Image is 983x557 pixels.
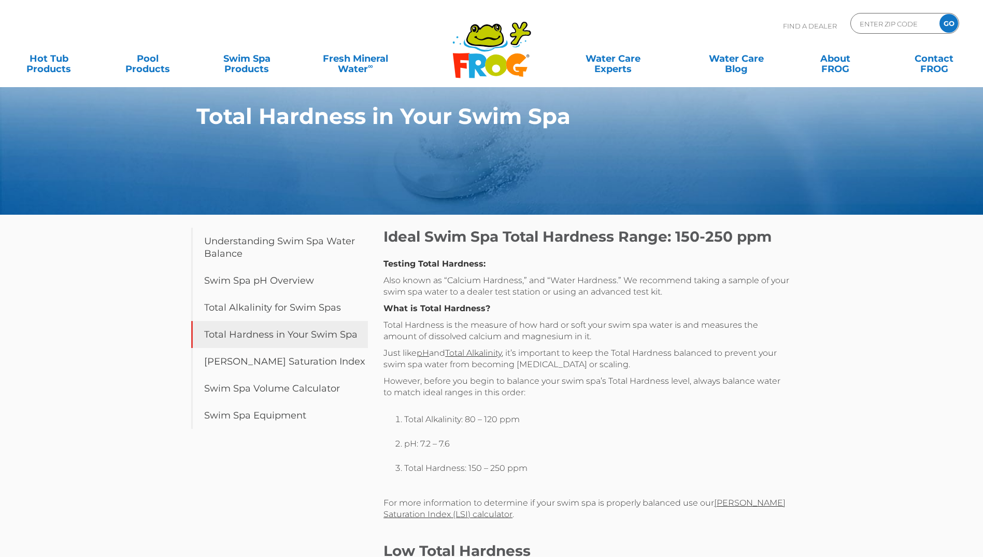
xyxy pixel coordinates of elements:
[404,463,789,482] li: Total Hardness: 150 – 250 ppm
[307,48,404,69] a: Fresh MineralWater∞
[697,48,775,69] a: Water CareBlog
[445,348,502,358] a: Total Alkalinity
[404,414,789,433] li: Total Alkalinity: 80 – 120 ppm
[383,347,789,370] p: Just like and , it’s important to keep the Total Hardness balanced to prevent your swim spa water...
[191,294,368,321] a: Total Alkalinity for Swim Spas
[191,267,368,294] a: Swim Spa pH Overview
[859,16,929,31] input: Zip Code Form
[383,275,789,298] p: Also known as “Calcium Hardness,” and “Water Hardness.” We recommend taking a sample of your swim...
[191,348,368,375] a: [PERSON_NAME] Saturation Index
[368,62,373,70] sup: ∞
[404,438,789,457] li: pH: 7.2 – 7.6
[191,321,368,348] a: Total Hardness in Your Swim Spa
[383,497,789,520] p: For more information to determine if your swim spa is properly balanced use our .
[783,13,837,39] p: Find A Dealer
[383,375,789,398] p: However, before you begin to balance your swim spa’s Total Hardness level, always balance water t...
[383,303,490,313] strong: What is Total Hardness?
[191,402,368,429] a: Swim Spa Equipment
[383,319,789,342] p: Total Hardness is the measure of how hard or soft your swim spa water is and measures the amount ...
[895,48,973,69] a: ContactFROG
[796,48,874,69] a: AboutFROG
[551,48,676,69] a: Water CareExperts
[383,228,789,245] h2: Ideal Swim Spa Total Hardness Range: 150-250 ppm
[208,48,286,69] a: Swim SpaProducts
[109,48,187,69] a: PoolProducts
[417,348,429,358] a: pH
[191,228,368,267] a: Understanding Swim Spa Water Balance
[383,259,486,269] strong: Testing Total Hardness:
[191,375,368,402] a: Swim Spa Volume Calculator
[939,14,958,33] input: GO
[196,104,740,129] h1: Total Hardness in Your Swim Spa
[10,48,88,69] a: Hot TubProducts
